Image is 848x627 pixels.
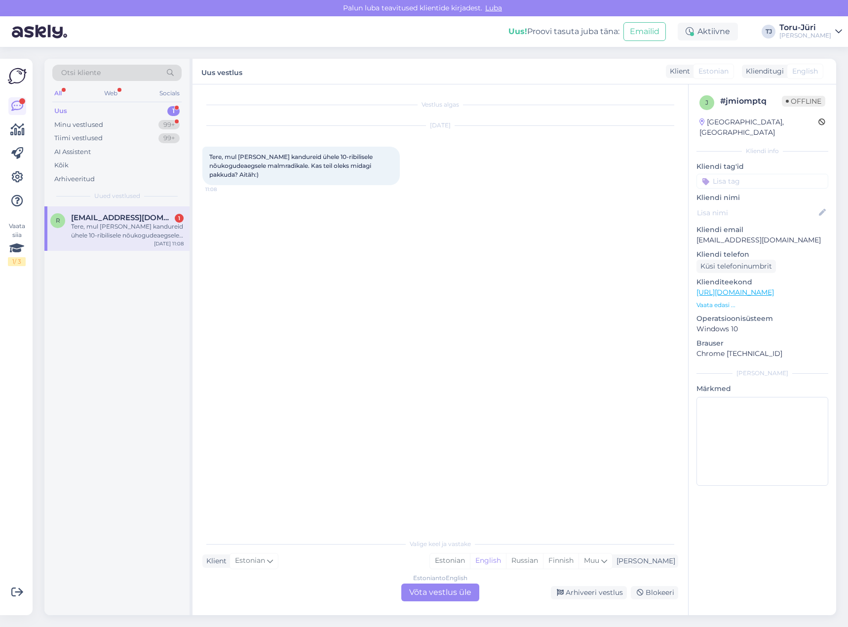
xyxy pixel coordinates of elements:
[202,121,678,130] div: [DATE]
[699,117,818,138] div: [GEOGRAPHIC_DATA], [GEOGRAPHIC_DATA]
[792,66,818,77] span: English
[157,87,182,100] div: Socials
[482,3,505,12] span: Luba
[696,349,828,359] p: Chrome [TECHNICAL_ID]
[205,186,242,193] span: 11:08
[696,193,828,203] p: Kliendi nimi
[8,257,26,266] div: 1 / 3
[779,24,831,32] div: Toru-Jüri
[8,67,27,85] img: Askly Logo
[54,174,95,184] div: Arhiveeritud
[696,260,776,273] div: Küsi telefoninumbrit
[175,214,184,223] div: 1
[543,553,578,568] div: Finnish
[742,66,784,77] div: Klienditugi
[167,106,180,116] div: 1
[71,222,184,240] div: Tere, mul [PERSON_NAME] kandureid ühele 10-ribilisele nõukogudeaegsele malmradikale. Kas teil ole...
[94,192,140,200] span: Uued vestlused
[697,207,817,218] input: Lisa nimi
[102,87,119,100] div: Web
[8,222,26,266] div: Vaata siia
[696,249,828,260] p: Kliendi telefon
[54,147,91,157] div: AI Assistent
[506,553,543,568] div: Russian
[623,22,666,41] button: Emailid
[696,147,828,156] div: Kliendi info
[696,235,828,245] p: [EMAIL_ADDRESS][DOMAIN_NAME]
[430,553,470,568] div: Estonian
[696,288,774,297] a: [URL][DOMAIN_NAME]
[678,23,738,40] div: Aktiivne
[202,100,678,109] div: Vestlus algas
[52,87,64,100] div: All
[401,584,479,601] div: Võta vestlus üle
[705,99,708,106] span: j
[202,540,678,549] div: Valige keel ja vastake
[54,133,103,143] div: Tiimi vestlused
[720,95,782,107] div: # jmiomptq
[631,586,678,599] div: Blokeeri
[613,556,675,566] div: [PERSON_NAME]
[61,68,101,78] span: Otsi kliente
[584,556,599,565] span: Muu
[696,161,828,172] p: Kliendi tag'id
[508,26,619,38] div: Proovi tasuta juba täna:
[202,556,227,566] div: Klient
[209,153,374,178] span: Tere, mul [PERSON_NAME] kandureid ühele 10-ribilisele nõukogudeaegsele malmradikale. Kas teil ole...
[666,66,690,77] div: Klient
[158,133,180,143] div: 99+
[762,25,775,39] div: TJ
[696,338,828,349] p: Brauser
[696,384,828,394] p: Märkmed
[201,65,242,78] label: Uus vestlus
[54,160,69,170] div: Kõik
[779,32,831,39] div: [PERSON_NAME]
[696,369,828,378] div: [PERSON_NAME]
[696,313,828,324] p: Operatsioonisüsteem
[696,277,828,287] p: Klienditeekond
[54,106,67,116] div: Uus
[782,96,825,107] span: Offline
[154,240,184,247] div: [DATE] 11:08
[696,225,828,235] p: Kliendi email
[551,586,627,599] div: Arhiveeri vestlus
[696,324,828,334] p: Windows 10
[508,27,527,36] b: Uus!
[696,301,828,310] p: Vaata edasi ...
[71,213,174,222] span: rausmari85@gmail.com
[698,66,729,77] span: Estonian
[54,120,103,130] div: Minu vestlused
[696,174,828,189] input: Lisa tag
[470,553,506,568] div: English
[413,574,467,583] div: Estonian to English
[235,555,265,566] span: Estonian
[158,120,180,130] div: 99+
[779,24,842,39] a: Toru-Jüri[PERSON_NAME]
[56,217,60,224] span: r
